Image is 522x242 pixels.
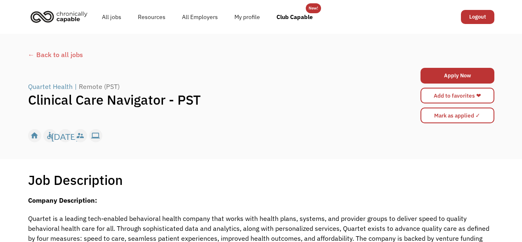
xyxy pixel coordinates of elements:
div: Quartet Health [28,81,73,91]
a: Quartet Health|Remote (PST) [28,81,122,91]
a: My profile [226,4,268,30]
div: supervisor_account [76,129,85,142]
a: All jobs [94,4,130,30]
div: | [75,81,77,91]
div: New! [309,3,318,13]
div: Remote (PST) [79,81,120,91]
a: Add to favorites ❤ [420,88,494,103]
img: Chronically Capable logo [28,7,90,26]
div: accessible [45,129,54,142]
div: [DATE] [52,129,78,142]
a: Apply Now [420,68,494,84]
a: Club Capable [268,4,321,30]
h1: Job Description [28,172,123,188]
a: ← Back to all jobs [28,50,494,60]
a: All Employers [174,4,226,30]
strong: Company Description: [28,196,97,204]
a: Resources [130,4,174,30]
a: home [28,7,94,26]
div: home [30,129,39,142]
h1: Clinical Care Navigator - PST [28,91,378,108]
div: computer [91,129,100,142]
input: Mark as applied ✓ [420,108,494,123]
form: Mark as applied form [420,105,494,125]
a: Logout [461,10,494,24]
